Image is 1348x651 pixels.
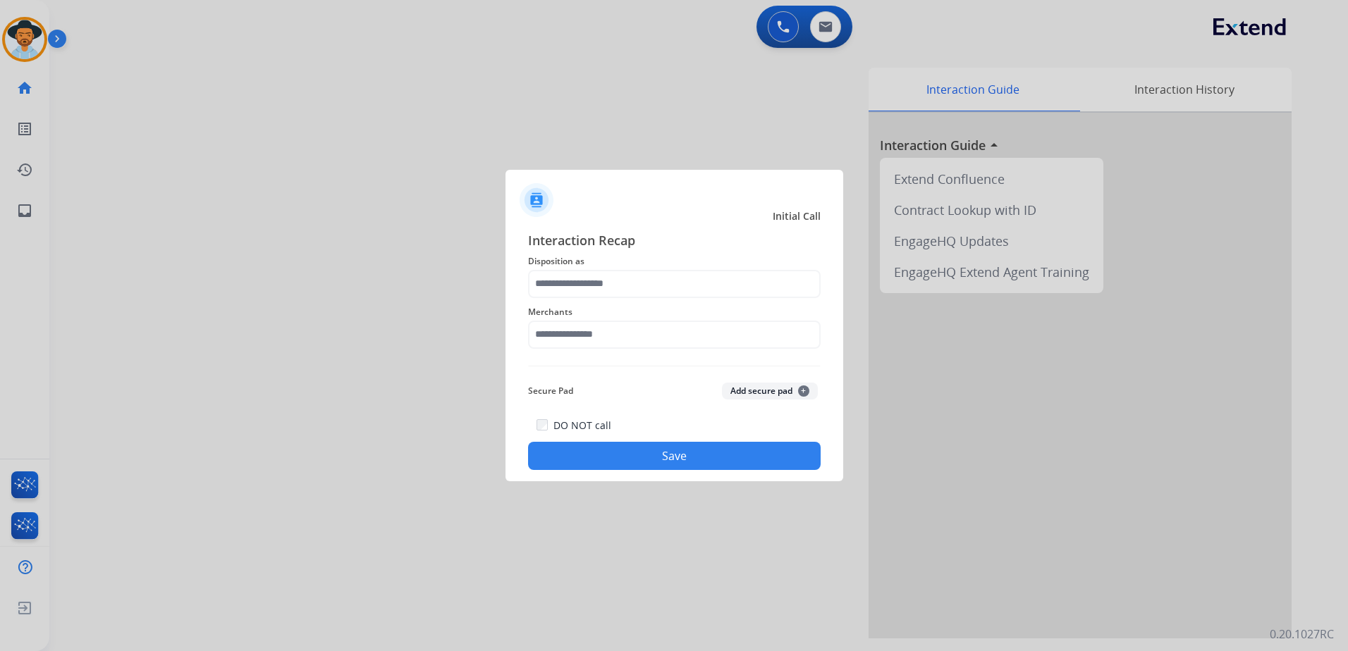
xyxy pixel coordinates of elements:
[528,230,821,253] span: Interaction Recap
[773,209,821,223] span: Initial Call
[798,385,809,397] span: +
[528,304,821,321] span: Merchants
[1270,626,1334,643] p: 0.20.1027RC
[722,383,818,399] button: Add secure pad+
[520,183,553,217] img: contactIcon
[528,442,821,470] button: Save
[528,383,573,399] span: Secure Pad
[553,418,611,433] label: DO NOT call
[528,253,821,270] span: Disposition as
